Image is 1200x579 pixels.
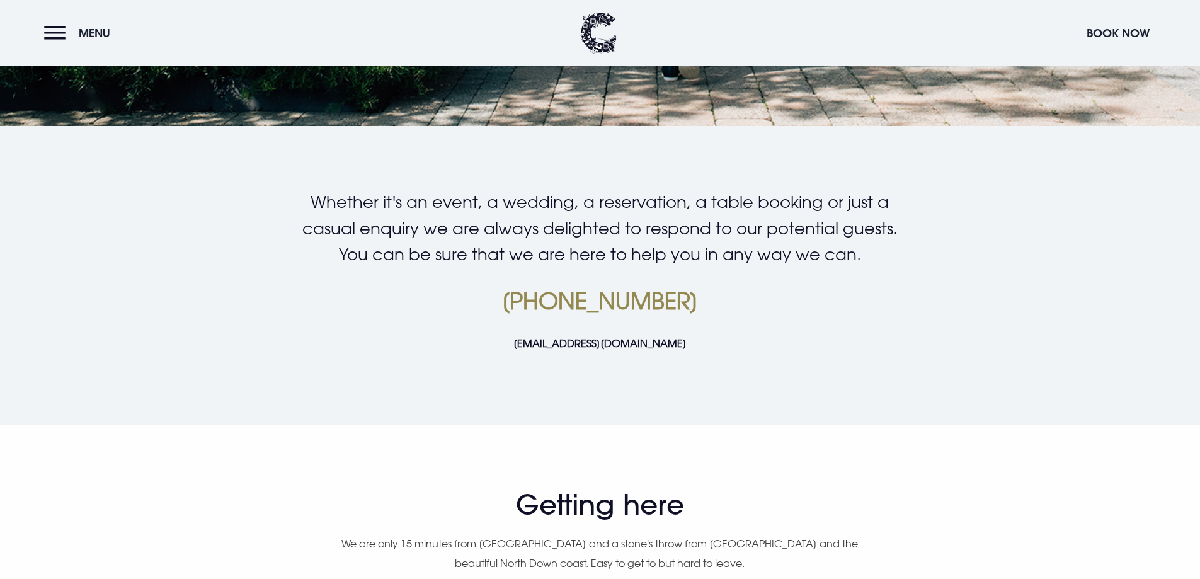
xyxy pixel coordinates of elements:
[513,337,687,350] a: [EMAIL_ADDRESS][DOMAIN_NAME]
[44,20,117,47] button: Menu
[501,287,699,314] a: [PHONE_NUMBER]
[300,189,900,268] p: Whether it's an event, a wedding, a reservation, a table booking or just a casual enquiry we are ...
[580,13,617,54] img: Clandeboye Lodge
[325,534,874,573] p: We are only 15 minutes from [GEOGRAPHIC_DATA] and a stone's throw from [GEOGRAPHIC_DATA] and the ...
[79,26,110,40] span: Menu
[1080,20,1156,47] button: Book Now
[236,488,964,522] h2: Getting here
